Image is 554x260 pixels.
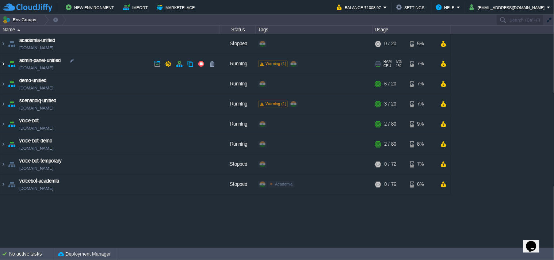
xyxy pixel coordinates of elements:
[7,54,17,74] img: AMDAwAAAACH5BAEAAAAALAAAAAABAAEAAAICRAEAOw==
[385,154,396,174] div: 0 / 72
[219,114,256,134] div: Running
[395,60,402,64] span: 5%
[410,54,434,74] div: 7%
[385,134,396,154] div: 2 / 80
[385,94,396,114] div: 3 / 20
[0,114,6,134] img: AMDAwAAAACH5BAEAAAAALAAAAAABAAEAAAICRAEAOw==
[410,175,434,194] div: 6%
[410,134,434,154] div: 8%
[220,26,256,34] div: Status
[470,3,547,12] button: [EMAIL_ADDRESS][DOMAIN_NAME]
[523,231,547,253] iframe: chat widget
[1,26,219,34] div: Name
[0,74,6,94] img: AMDAwAAAACH5BAEAAAAALAAAAAABAAEAAAICRAEAOw==
[7,94,17,114] img: AMDAwAAAACH5BAEAAAAALAAAAAABAAEAAAICRAEAOw==
[58,251,111,258] button: Deployment Manager
[265,102,286,106] span: Warning (1)
[157,3,197,12] button: Marketplace
[219,175,256,194] div: Stopped
[19,37,55,44] a: academia-unified
[219,154,256,174] div: Stopped
[219,74,256,94] div: Running
[19,104,53,112] a: [DOMAIN_NAME]
[66,3,116,12] button: New Environment
[0,154,6,174] img: AMDAwAAAACH5BAEAAAAALAAAAAABAAEAAAICRAEAOw==
[0,54,6,74] img: AMDAwAAAACH5BAEAAAAALAAAAAABAAEAAAICRAEAOw==
[19,177,59,185] a: voicebot-academia
[9,248,55,260] div: No active tasks
[384,64,391,68] span: CPU
[19,165,53,172] a: [DOMAIN_NAME]
[7,34,17,54] img: AMDAwAAAACH5BAEAAAAALAAAAAABAAEAAAICRAEAOw==
[7,154,17,174] img: AMDAwAAAACH5BAEAAAAALAAAAAABAAEAAAICRAEAOw==
[19,185,53,192] a: [DOMAIN_NAME]
[7,175,17,194] img: AMDAwAAAACH5BAEAAAAALAAAAAABAAEAAAICRAEAOw==
[19,84,53,92] a: [DOMAIN_NAME]
[219,134,256,154] div: Running
[373,26,450,34] div: Usage
[19,57,61,64] a: admin-panel-unified
[396,3,427,12] button: Settings
[19,77,46,84] a: demo-unified
[265,61,286,66] span: Warning (1)
[19,97,56,104] a: scenarioiq-unified
[385,34,396,54] div: 0 / 20
[19,125,53,132] a: [DOMAIN_NAME]
[3,3,52,12] img: CloudJiffy
[337,3,383,12] button: Balance ₹1008.97
[123,3,150,12] button: Import
[436,3,457,12] button: Help
[17,29,20,31] img: AMDAwAAAACH5BAEAAAAALAAAAAABAAEAAAICRAEAOw==
[385,175,396,194] div: 0 / 76
[219,94,256,114] div: Running
[19,145,53,152] a: [DOMAIN_NAME]
[3,15,39,25] button: Env Groups
[410,114,434,134] div: 9%
[19,44,53,51] a: [DOMAIN_NAME]
[410,94,434,114] div: 7%
[0,94,6,114] img: AMDAwAAAACH5BAEAAAAALAAAAAABAAEAAAICRAEAOw==
[384,60,392,64] span: RAM
[256,26,372,34] div: Tags
[19,64,53,72] a: [DOMAIN_NAME]
[410,74,434,94] div: 7%
[385,114,396,134] div: 2 / 80
[275,182,293,186] span: Academia
[19,157,62,165] a: voice-bot-temporary
[410,154,434,174] div: 7%
[19,137,52,145] a: voice-bot-demo
[7,114,17,134] img: AMDAwAAAACH5BAEAAAAALAAAAAABAAEAAAICRAEAOw==
[219,34,256,54] div: Stopped
[410,34,434,54] div: 5%
[7,134,17,154] img: AMDAwAAAACH5BAEAAAAALAAAAAABAAEAAAICRAEAOw==
[0,175,6,194] img: AMDAwAAAACH5BAEAAAAALAAAAAABAAEAAAICRAEAOw==
[0,34,6,54] img: AMDAwAAAACH5BAEAAAAALAAAAAABAAEAAAICRAEAOw==
[7,74,17,94] img: AMDAwAAAACH5BAEAAAAALAAAAAABAAEAAAICRAEAOw==
[19,117,39,125] a: voice-bot
[394,64,402,68] span: 1%
[0,134,6,154] img: AMDAwAAAACH5BAEAAAAALAAAAAABAAEAAAICRAEAOw==
[385,74,396,94] div: 6 / 20
[219,54,256,74] div: Running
